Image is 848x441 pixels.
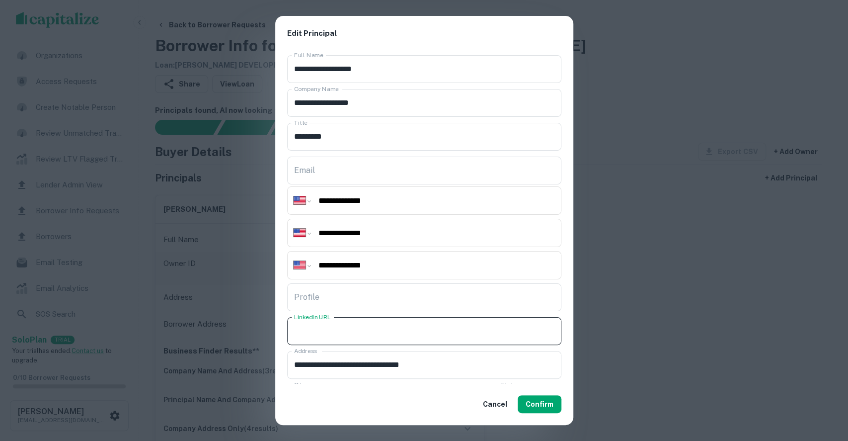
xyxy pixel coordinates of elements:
button: Confirm [518,395,561,413]
label: State [500,380,516,389]
button: Cancel [479,395,512,413]
label: Address [294,347,317,355]
label: Company Name [294,85,339,93]
iframe: Chat Widget [798,361,848,409]
label: City [294,380,306,389]
h2: Edit Principal [275,16,573,51]
label: Title [294,118,308,127]
label: LinkedIn URL [294,313,331,321]
label: Full Name [294,51,323,59]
